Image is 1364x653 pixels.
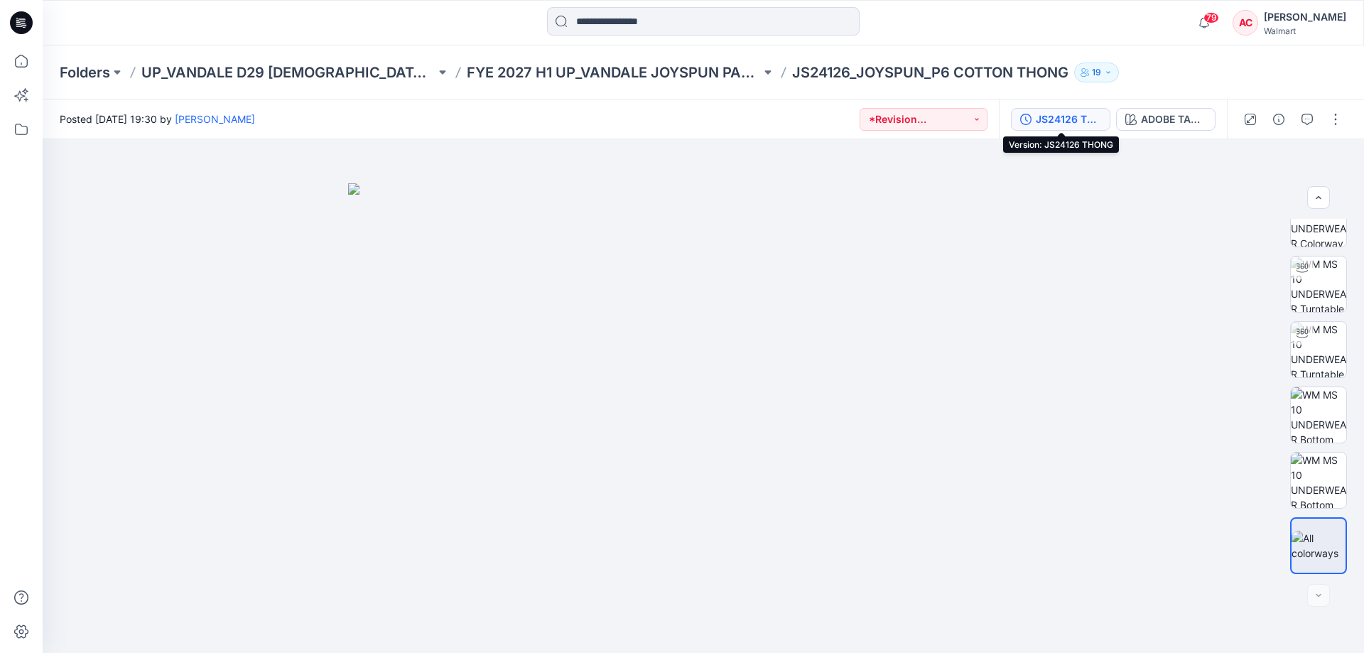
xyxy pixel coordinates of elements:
[1011,108,1110,131] button: JS24126 THONG
[175,113,255,125] a: [PERSON_NAME]
[1141,112,1206,127] div: ADOBE TAN RIB
[60,112,255,126] span: Posted [DATE] 19:30 by
[60,63,110,82] a: Folders
[1291,453,1346,508] img: WM MS 10 UNDERWEAR Bottom Back wo Avatar
[1116,108,1216,131] button: ADOBE TAN RIB
[1036,112,1101,127] div: JS24126 THONG
[1092,65,1101,80] p: 19
[1264,26,1346,36] div: Walmart
[1291,257,1346,312] img: WM MS 10 UNDERWEAR Turntable with Avatar
[1291,387,1346,443] img: WM MS 10 UNDERWEAR Bottom Front wo Avatar
[1267,108,1290,131] button: Details
[792,63,1068,82] p: JS24126_JOYSPUN_P6 COTTON THONG
[1292,531,1346,561] img: All colorways
[467,63,761,82] a: FYE 2027 H1 UP_VANDALE JOYSPUN PANTIES
[1291,191,1346,247] img: WM MS 10 UNDERWEAR Colorway wo Avatar
[1233,10,1258,36] div: AC
[141,63,435,82] a: UP_VANDALE D29 [DEMOGRAPHIC_DATA] Intimates - Joyspun
[1074,63,1119,82] button: 19
[1203,12,1219,23] span: 79
[1264,9,1346,26] div: [PERSON_NAME]
[1291,322,1346,377] img: WM MS 10 UNDERWEAR Turntable wo Avatar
